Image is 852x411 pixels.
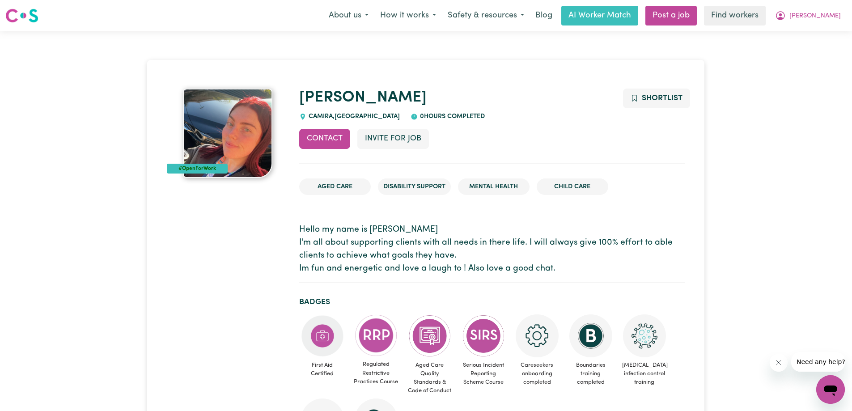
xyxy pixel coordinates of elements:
[323,6,374,25] button: About us
[299,90,427,106] a: [PERSON_NAME]
[306,113,400,120] span: CAMIRA , [GEOGRAPHIC_DATA]
[407,357,453,399] span: Aged Care Quality Standards & Code of Conduct
[353,356,399,390] span: Regulated Restrictive Practices Course
[621,357,668,390] span: [MEDICAL_DATA] infection control training
[769,6,847,25] button: My Account
[167,164,228,174] div: #OpenForWork
[5,8,38,24] img: Careseekers logo
[462,314,505,357] img: CS Academy: Serious Incident Reporting Scheme course completed
[460,357,507,390] span: Serious Incident Reporting Scheme Course
[623,89,691,108] button: Add to shortlist
[645,6,697,25] a: Post a job
[569,314,612,357] img: CS Academy: Boundaries in care and support work course completed
[770,354,788,372] iframe: Close message
[791,352,845,372] iframe: Message from company
[568,357,614,390] span: Boundaries training completed
[299,224,685,275] p: Hello my name is [PERSON_NAME] I'm all about supporting clients with all needs in there life. I w...
[378,178,451,195] li: Disability Support
[442,6,530,25] button: Safety & resources
[530,6,558,25] a: Blog
[789,11,841,21] span: [PERSON_NAME]
[299,129,350,148] button: Contact
[537,178,608,195] li: Child care
[514,357,560,390] span: Careseekers onboarding completed
[561,6,638,25] a: AI Worker Match
[299,178,371,195] li: Aged Care
[5,5,38,26] a: Careseekers logo
[418,113,485,120] span: 0 hours completed
[167,89,288,178] a: Taylor-Rose's profile picture'#OpenForWork
[355,314,398,357] img: CS Academy: Regulated Restrictive Practices course completed
[408,314,451,357] img: CS Academy: Aged Care Quality Standards & Code of Conduct course completed
[357,129,429,148] button: Invite for Job
[516,314,559,357] img: CS Academy: Careseekers Onboarding course completed
[183,89,272,178] img: Taylor-Rose
[299,297,685,307] h2: Badges
[374,6,442,25] button: How it works
[458,178,530,195] li: Mental Health
[5,6,54,13] span: Need any help?
[704,6,766,25] a: Find workers
[623,314,666,357] img: CS Academy: COVID-19 Infection Control Training course completed
[299,357,346,381] span: First Aid Certified
[816,375,845,404] iframe: Button to launch messaging window
[301,314,344,357] img: Care and support worker has completed First Aid Certification
[642,94,682,102] span: Shortlist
